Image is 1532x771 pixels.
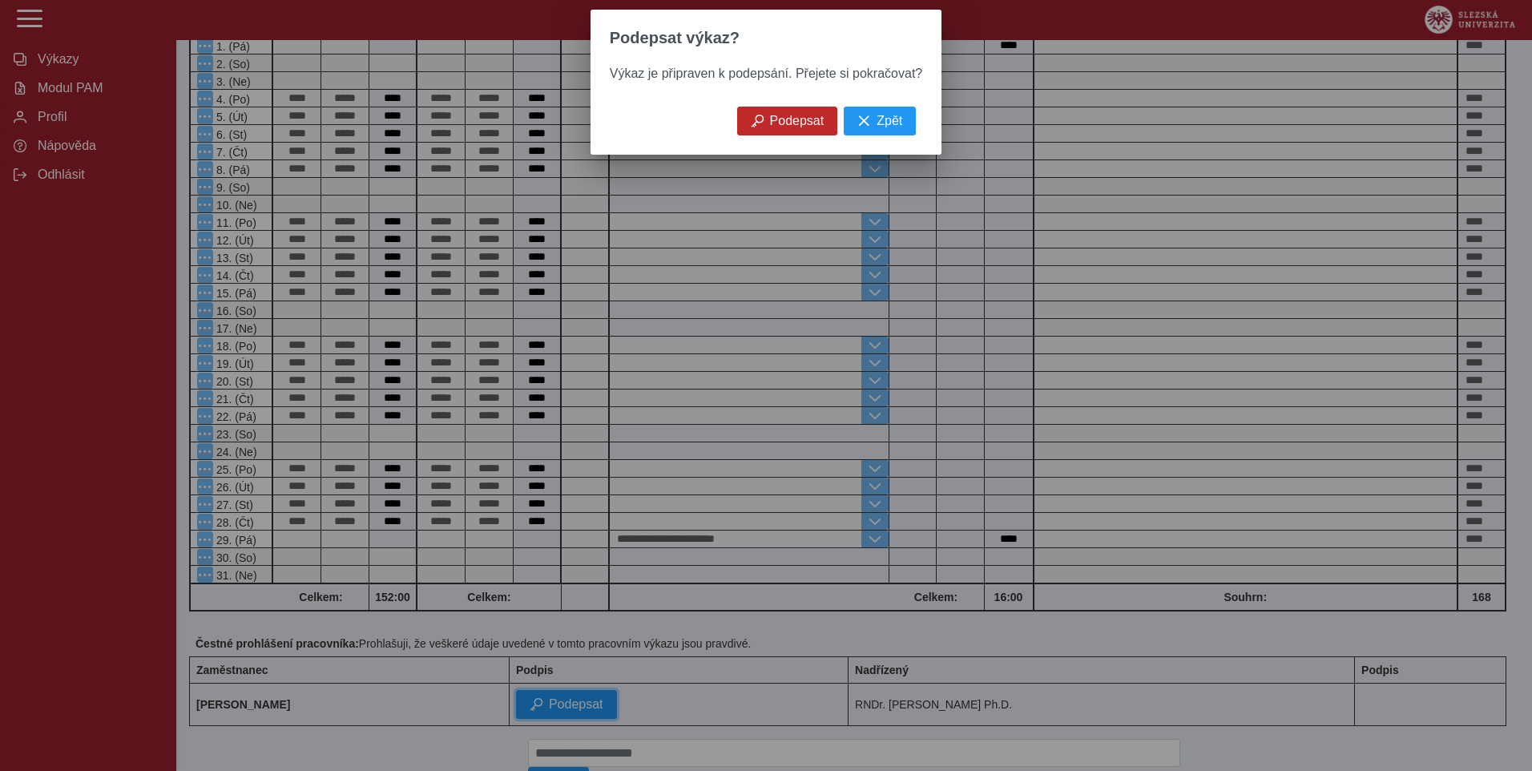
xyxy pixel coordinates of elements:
button: Zpět [844,107,916,135]
span: Zpět [877,114,902,128]
span: Výkaz je připraven k podepsání. Přejete si pokračovat? [610,67,922,80]
button: Podepsat [737,107,838,135]
span: Podepsat výkaz? [610,29,740,47]
span: Podepsat [770,114,824,128]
